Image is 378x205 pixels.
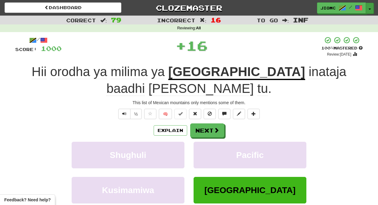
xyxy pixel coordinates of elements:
span: milima [111,64,148,79]
span: : [200,18,206,23]
span: Incorrect [157,17,195,23]
a: Clozemaster [130,2,247,13]
span: / [349,5,352,9]
button: Edit sentence (alt+d) [233,109,245,119]
button: Add to collection (alt+a) [248,109,260,119]
span: . [106,64,346,96]
span: : [100,18,107,23]
button: Discuss sentence (alt+u) [218,109,230,119]
span: baadhi [106,81,145,96]
strong: All [196,26,201,30]
div: Text-to-speech controls [117,109,142,119]
span: Score: [15,47,37,52]
div: This list of Mexican mountains only mentions some of them. [15,100,363,106]
button: Shughuli [72,142,184,168]
span: Inf [293,16,308,24]
span: 1000 [41,45,62,52]
button: [GEOGRAPHIC_DATA] [194,177,306,203]
button: Ignore sentence (alt+i) [204,109,216,119]
span: 100 % [321,46,333,50]
span: 16 [186,38,208,53]
span: orodha [50,64,90,79]
span: Correct [66,17,96,23]
span: ya [94,64,107,79]
button: Explain [154,125,187,136]
span: [GEOGRAPHIC_DATA] [204,185,295,195]
span: Kusimamiwa [102,185,154,195]
u: [GEOGRAPHIC_DATA] [168,64,305,80]
button: Kusimamiwa [72,177,184,203]
span: + [176,36,186,55]
span: Hii [32,64,47,79]
span: ya [151,64,165,79]
span: 16 [211,16,221,24]
span: Shughuli [110,150,146,160]
button: Favorite sentence (alt+f) [144,109,156,119]
button: 🧠 [159,109,172,119]
span: tu [257,81,268,96]
span: : [282,18,289,23]
span: [PERSON_NAME] [148,81,254,96]
span: Open feedback widget [4,197,51,203]
button: Pacific [194,142,306,168]
button: Next [190,123,224,137]
button: ½ [130,109,142,119]
button: Set this sentence to 100% Mastered (alt+m) [174,109,187,119]
span: JioMc [320,5,336,11]
small: Review: [DATE] [327,52,351,57]
span: Pacific [236,150,264,160]
a: Dashboard [5,2,121,13]
span: 79 [111,16,121,24]
div: Mastered [321,46,363,51]
button: Play sentence audio (ctl+space) [118,109,130,119]
span: To go [257,17,278,23]
a: JioMc / [317,2,366,13]
div: / [15,36,62,44]
button: Reset to 0% Mastered (alt+r) [189,109,201,119]
span: inataja [308,64,346,79]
